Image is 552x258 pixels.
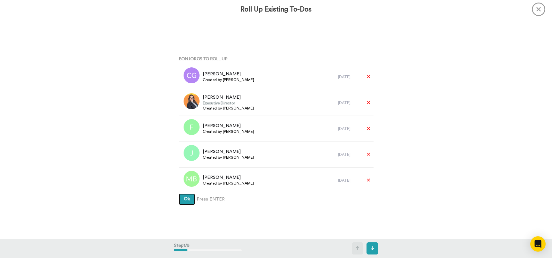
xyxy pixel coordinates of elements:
[203,101,254,106] span: Executive Director
[203,106,254,111] span: Created by [PERSON_NAME]
[184,119,200,135] img: f.png
[530,236,546,252] div: Open Intercom Messenger
[197,196,225,202] span: Press ENTER
[184,93,200,109] img: bde9211d-c614-453c-bd2e-65bc006a9e36.jpg
[338,178,360,183] div: [DATE]
[203,155,254,160] span: Created by [PERSON_NAME]
[338,126,360,131] div: [DATE]
[203,129,254,134] span: Created by [PERSON_NAME]
[184,197,190,201] span: Ok
[184,67,200,83] img: cg.png
[203,94,254,101] span: [PERSON_NAME]
[203,148,254,155] span: [PERSON_NAME]
[179,193,195,205] button: Ok
[184,171,200,187] img: mb.png
[203,71,254,77] span: [PERSON_NAME]
[174,239,242,258] div: Step 1 / 5
[338,152,360,157] div: [DATE]
[203,123,254,129] span: [PERSON_NAME]
[203,77,254,82] span: Created by [PERSON_NAME]
[179,56,374,61] h4: Bonjoros To Roll Up
[240,6,312,13] h3: Roll Up Existing To-Dos
[203,174,254,181] span: [PERSON_NAME]
[203,181,254,186] span: Created by [PERSON_NAME]
[338,100,360,105] div: [DATE]
[338,74,360,80] div: [DATE]
[184,145,200,161] img: j.png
